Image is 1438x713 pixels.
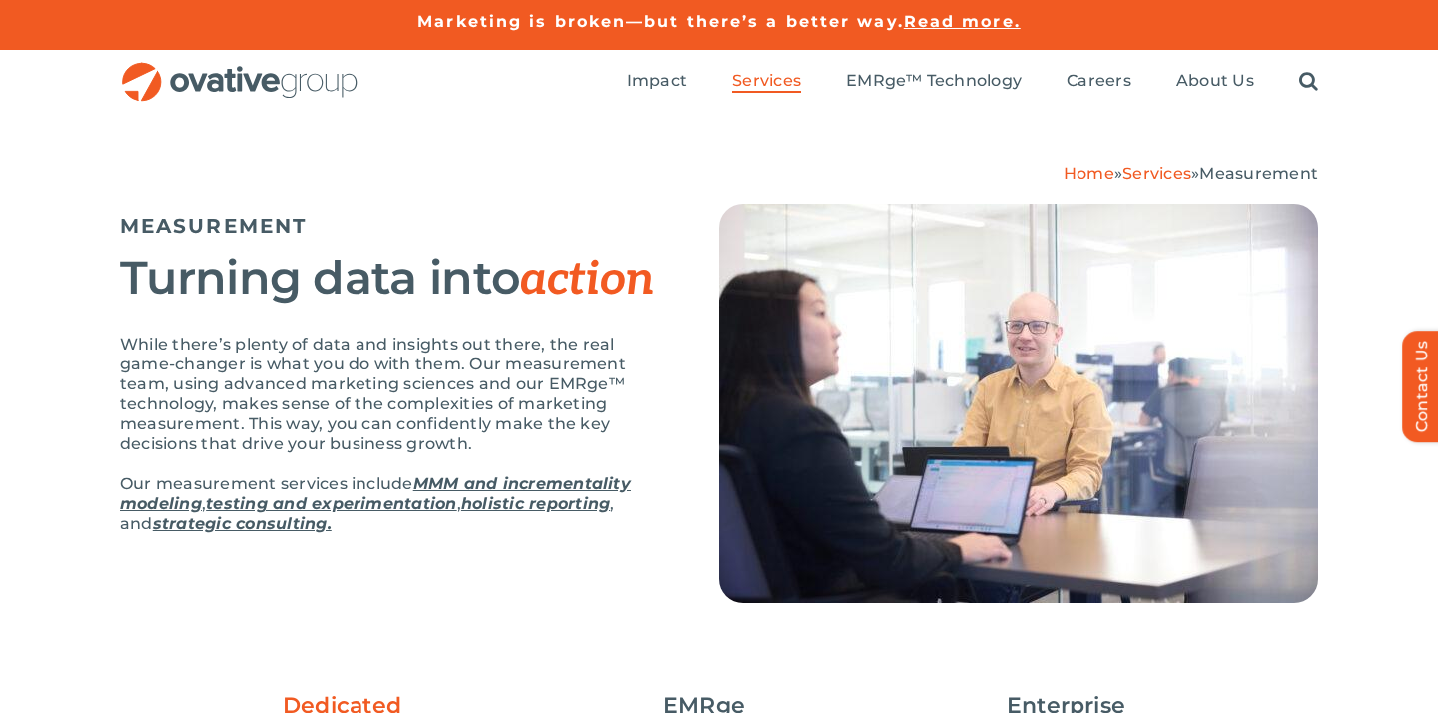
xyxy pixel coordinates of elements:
[1176,71,1254,91] span: About Us
[719,204,1318,603] img: Measurement – Hero
[1067,71,1131,91] span: Careers
[732,71,801,93] a: Services
[846,71,1022,91] span: EMRge™ Technology
[1199,164,1318,183] span: Measurement
[120,253,669,305] h2: Turning data into
[732,71,801,91] span: Services
[417,12,904,31] a: Marketing is broken—but there’s a better way.
[153,514,332,533] a: strategic consulting.
[120,335,669,454] p: While there’s plenty of data and insights out there, the real game-changer is what you do with th...
[1064,164,1318,183] span: » »
[846,71,1022,93] a: EMRge™ Technology
[1299,71,1318,93] a: Search
[627,71,687,91] span: Impact
[120,474,669,534] p: Our measurement services include , , , and
[1067,71,1131,93] a: Careers
[904,12,1021,31] a: Read more.
[206,494,456,513] a: testing and experimentation
[1122,164,1191,183] a: Services
[627,71,687,93] a: Impact
[1176,71,1254,93] a: About Us
[120,60,359,79] a: OG_Full_horizontal_RGB
[120,474,631,513] a: MMM and incrementality modeling
[1064,164,1114,183] a: Home
[520,252,654,308] em: action
[461,494,610,513] a: holistic reporting
[627,50,1318,114] nav: Menu
[120,214,669,238] h5: MEASUREMENT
